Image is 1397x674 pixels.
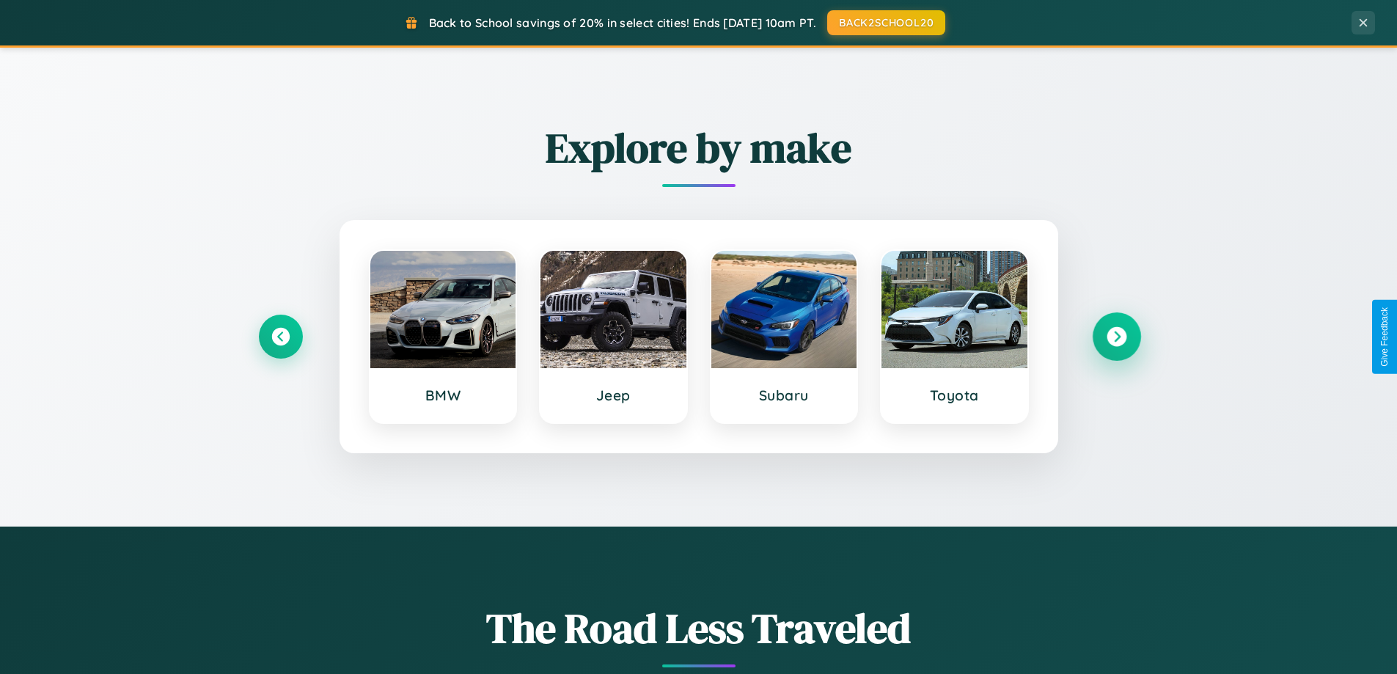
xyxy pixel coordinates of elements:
[726,387,843,404] h3: Subaru
[385,387,502,404] h3: BMW
[827,10,945,35] button: BACK2SCHOOL20
[429,15,816,30] span: Back to School savings of 20% in select cities! Ends [DATE] 10am PT.
[1379,307,1390,367] div: Give Feedback
[259,120,1139,176] h2: Explore by make
[896,387,1013,404] h3: Toyota
[555,387,672,404] h3: Jeep
[259,600,1139,656] h1: The Road Less Traveled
